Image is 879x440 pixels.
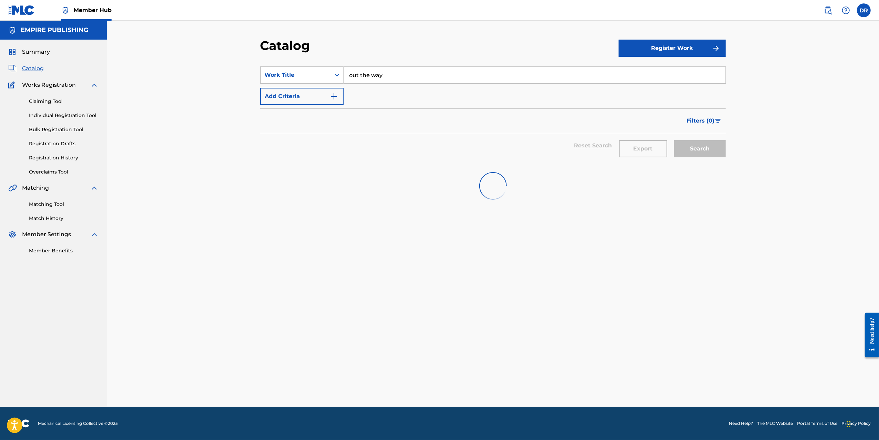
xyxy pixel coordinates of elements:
[845,407,879,440] iframe: Chat Widget
[824,6,832,14] img: search
[29,168,98,176] a: Overclaims Tool
[29,140,98,147] a: Registration Drafts
[715,119,721,123] img: filter
[260,66,726,164] form: Search Form
[797,420,837,427] a: Portal Terms of Use
[8,419,30,428] img: logo
[260,38,314,53] h2: Catalog
[29,215,98,222] a: Match History
[260,88,344,105] button: Add Criteria
[90,230,98,239] img: expand
[8,48,17,56] img: Summary
[22,64,44,73] span: Catalog
[29,247,98,254] a: Member Benefits
[21,26,88,34] h5: EMPIRE PUBLISHING
[29,98,98,105] a: Claiming Tool
[860,307,879,363] iframe: Resource Center
[8,81,17,89] img: Works Registration
[8,184,17,192] img: Matching
[90,81,98,89] img: expand
[8,48,50,56] a: SummarySummary
[8,64,17,73] img: Catalog
[61,6,70,14] img: Top Rightsholder
[712,44,720,52] img: f7272a7cc735f4ea7f67.svg
[29,201,98,208] a: Matching Tool
[857,3,871,17] div: User Menu
[74,6,112,14] span: Member Hub
[22,230,71,239] span: Member Settings
[22,48,50,56] span: Summary
[683,112,726,129] button: Filters (0)
[330,92,338,101] img: 9d2ae6d4665cec9f34b9.svg
[29,154,98,161] a: Registration History
[90,184,98,192] img: expand
[265,71,327,79] div: Work Title
[619,40,726,57] button: Register Work
[8,230,17,239] img: Member Settings
[474,167,512,205] img: preloader
[8,26,17,34] img: Accounts
[841,420,871,427] a: Privacy Policy
[38,420,118,427] span: Mechanical Licensing Collective © 2025
[757,420,793,427] a: The MLC Website
[22,184,49,192] span: Matching
[29,126,98,133] a: Bulk Registration Tool
[847,414,851,434] div: Drag
[842,6,850,14] img: help
[839,3,853,17] div: Help
[22,81,76,89] span: Works Registration
[8,64,44,73] a: CatalogCatalog
[29,112,98,119] a: Individual Registration Tool
[8,5,35,15] img: MLC Logo
[821,3,835,17] a: Public Search
[729,420,753,427] a: Need Help?
[687,117,715,125] span: Filters ( 0 )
